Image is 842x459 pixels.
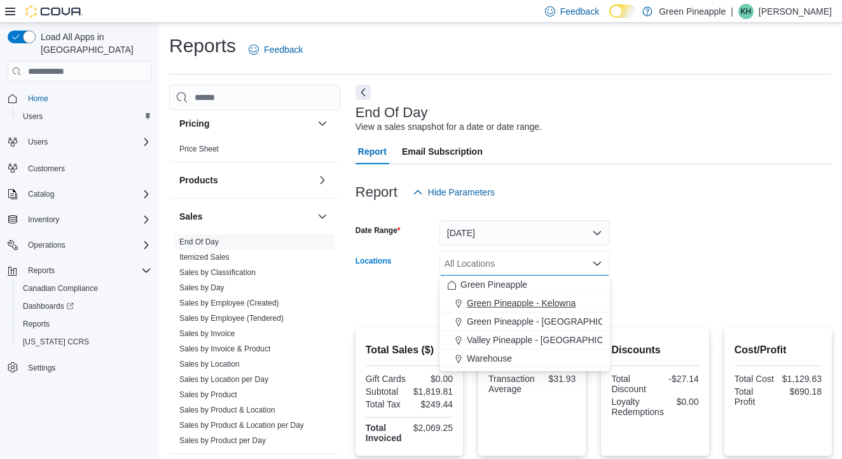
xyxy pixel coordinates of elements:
button: Catalog [3,185,156,203]
div: $690.18 [780,386,822,397]
span: Reports [28,265,55,276]
input: Dark Mode [609,4,636,18]
a: Sales by Location [179,360,240,369]
button: Close list of options [592,258,602,269]
div: -$27.14 [658,374,699,384]
span: KH [741,4,752,19]
h2: Total Sales ($) [366,342,453,358]
button: [DATE] [439,220,610,246]
h1: Reports [169,33,236,59]
a: Sales by Location per Day [179,375,268,384]
button: Operations [3,236,156,254]
span: Reports [23,263,151,278]
h2: Cost/Profit [735,342,822,358]
div: Total Cost [735,374,776,384]
span: Operations [28,240,66,250]
p: [PERSON_NAME] [759,4,832,19]
button: Pricing [179,117,312,130]
button: Reports [13,315,156,333]
span: Feedback [560,5,599,18]
a: Home [23,91,53,106]
a: Users [18,109,48,124]
a: Sales by Classification [179,268,256,277]
span: Settings [23,360,151,376]
h3: Pricing [179,117,209,130]
span: Inventory [23,212,151,227]
span: Catalog [23,187,151,202]
button: Settings [3,358,156,377]
a: Itemized Sales [179,253,230,262]
h3: End Of Day [355,105,428,120]
button: [US_STATE] CCRS [13,333,156,351]
a: Dashboards [13,297,156,315]
button: Catalog [23,187,59,202]
a: Customers [23,161,70,176]
span: Home [28,94,48,104]
h3: Report [355,185,397,200]
button: Green Pineapple - Kelowna [439,294,610,313]
span: Catalog [28,189,54,199]
button: Home [3,89,156,108]
a: Price Sheet [179,145,219,153]
div: Total Tax [366,399,407,409]
p: | [731,4,733,19]
div: $0.00 [669,397,699,407]
a: Canadian Compliance [18,281,103,296]
h3: Products [179,174,218,187]
a: Sales by Product & Location per Day [179,421,304,430]
div: View a sales snapshot for a date or date range. [355,120,542,134]
a: Sales by Invoice [179,329,235,338]
span: Users [23,134,151,150]
a: Sales by Employee (Tendered) [179,314,284,323]
h3: Sales [179,210,203,223]
span: Email Subscription [402,139,483,164]
button: Inventory [3,211,156,229]
a: End Of Day [179,237,219,246]
div: $249.44 [411,399,453,409]
img: Cova [25,5,83,18]
div: Total Discount [611,374,652,394]
button: Reports [3,262,156,279]
div: $1,129.63 [780,374,822,384]
button: Products [315,173,330,188]
h2: Discounts [611,342,698,358]
span: Users [23,111,43,122]
button: Canadian Compliance [13,279,156,297]
a: Sales by Product [179,390,237,399]
span: Hide Parameters [428,186,495,199]
div: $2,069.25 [411,423,453,433]
div: $1,819.81 [411,386,453,397]
span: Home [23,90,151,106]
a: [US_STATE] CCRS [18,334,94,350]
span: Inventory [28,215,59,225]
a: Dashboards [18,299,79,314]
button: Users [13,108,156,125]
a: Sales by Product per Day [179,436,266,445]
span: Washington CCRS [18,334,151,350]
span: Canadian Compliance [18,281,151,296]
span: Dashboards [23,301,74,311]
button: Users [23,134,53,150]
button: Users [3,133,156,151]
a: Sales by Invoice & Product [179,344,270,353]
span: Users [28,137,48,147]
span: Customers [23,160,151,176]
span: Warehouse [467,352,512,365]
span: Green Pineapple - [GEOGRAPHIC_DATA] [467,315,634,328]
div: Pricing [169,141,340,162]
span: Reports [18,316,151,332]
button: Hide Parameters [408,180,500,205]
span: Operations [23,237,151,253]
label: Locations [355,256,392,266]
span: Dashboards [18,299,151,314]
button: Green Pineapple [439,276,610,294]
div: $0.00 [411,374,453,384]
button: Inventory [23,212,64,227]
button: Next [355,85,371,100]
span: [US_STATE] CCRS [23,337,89,347]
button: Warehouse [439,350,610,368]
div: Subtotal [366,386,407,397]
span: Report [358,139,387,164]
button: Pricing [315,116,330,131]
